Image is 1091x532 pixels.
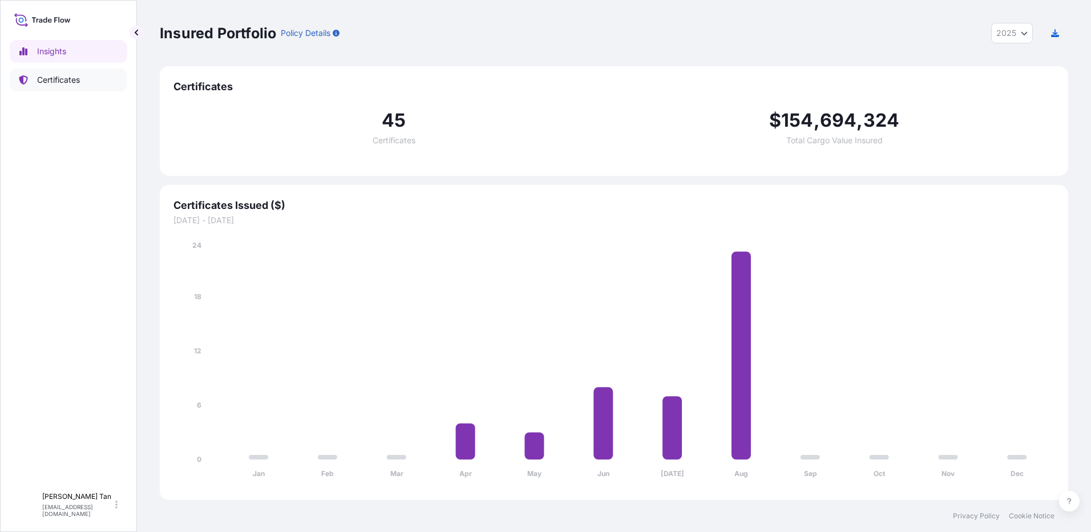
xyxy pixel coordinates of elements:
tspan: Aug [734,469,748,478]
span: [DATE] - [DATE] [173,215,1054,226]
span: 45 [382,111,406,130]
a: Certificates [10,68,127,91]
tspan: Mar [390,469,403,478]
tspan: 6 [197,401,201,409]
tspan: 12 [194,346,201,355]
p: Insured Portfolio [160,24,276,42]
tspan: 0 [197,455,201,464]
tspan: Nov [942,469,955,478]
span: , [856,111,863,130]
tspan: Feb [321,469,334,478]
span: $ [769,111,781,130]
p: Policy Details [281,27,330,39]
tspan: May [527,469,542,478]
span: Certificates [373,136,415,144]
p: [EMAIL_ADDRESS][DOMAIN_NAME] [42,503,113,517]
a: Privacy Policy [953,511,1000,521]
span: 324 [863,111,900,130]
tspan: [DATE] [661,469,684,478]
tspan: Jan [253,469,265,478]
span: 154 [781,111,814,130]
button: Year Selector [991,23,1033,43]
a: Insights [10,40,127,63]
span: 694 [820,111,857,130]
span: , [814,111,820,130]
span: Total Cargo Value Insured [786,136,883,144]
p: Certificates [37,74,80,86]
p: [PERSON_NAME] Tan [42,492,113,501]
span: SLL [17,499,35,510]
a: Cookie Notice [1009,511,1054,521]
span: Certificates Issued ($) [173,199,1054,212]
span: 2025 [996,27,1016,39]
tspan: Dec [1011,469,1024,478]
tspan: 24 [192,241,201,249]
tspan: Jun [597,469,609,478]
p: Insights [37,46,66,57]
tspan: Apr [459,469,472,478]
tspan: 18 [194,292,201,301]
tspan: Oct [874,469,886,478]
span: Certificates [173,80,1054,94]
tspan: Sep [804,469,817,478]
